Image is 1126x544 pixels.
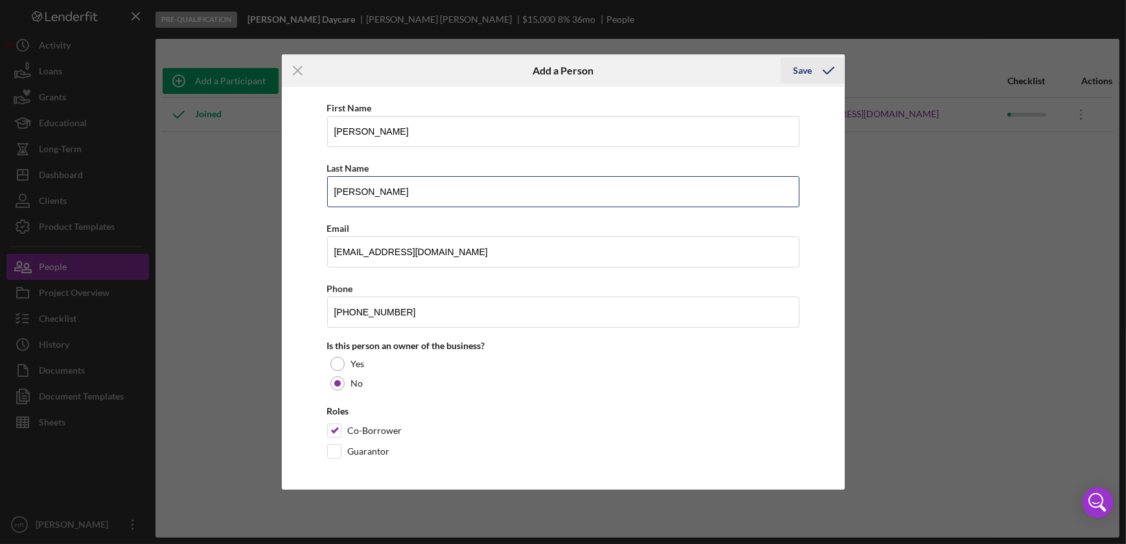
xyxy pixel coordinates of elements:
[351,359,365,369] label: Yes
[533,65,593,76] h6: Add a Person
[351,378,363,389] label: No
[327,223,350,234] label: Email
[327,283,353,294] label: Phone
[781,58,845,84] button: Save
[794,58,812,84] div: Save
[327,163,369,174] label: Last Name
[327,406,799,416] div: Roles
[327,341,799,351] div: Is this person an owner of the business?
[348,424,402,437] label: Co-Borrower
[1082,487,1113,518] div: Open Intercom Messenger
[327,102,372,113] label: First Name
[348,445,390,458] label: Guarantor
